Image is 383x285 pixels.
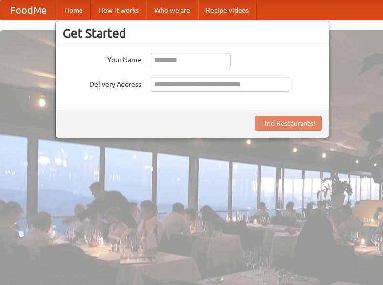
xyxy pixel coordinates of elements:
[91,0,146,20] a: How it works
[63,77,141,89] label: Delivery Address
[63,53,141,65] label: Your Name
[146,0,198,20] a: Who we are
[63,26,322,40] h3: Get Started
[0,0,57,20] a: FoodMe
[198,0,257,20] a: Recipe videos
[255,116,322,131] button: Find Restaurants!
[57,0,91,20] a: Home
